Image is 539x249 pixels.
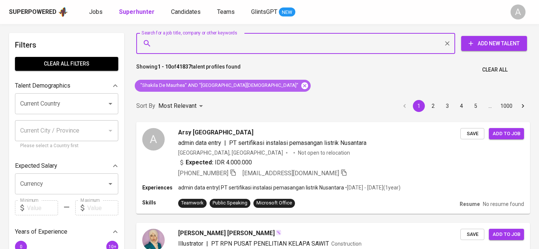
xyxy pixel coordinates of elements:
div: Most Relevant [158,99,205,113]
a: GlintsGPT NEW [251,7,295,17]
span: Clear All filters [21,59,112,69]
p: Showing of talent profiles found [136,63,241,77]
b: Superhunter [119,8,155,15]
span: admin data entry [178,139,221,146]
p: Not open to relocation [298,149,350,157]
h6: Filters [15,39,118,51]
button: Save [460,128,484,140]
div: [GEOGRAPHIC_DATA], [GEOGRAPHIC_DATA] [178,149,283,157]
button: Go to page 2 [427,100,439,112]
div: Superpowered [9,8,57,16]
button: Go to page 3 [441,100,453,112]
input: Value [27,200,58,215]
b: 41837 [176,64,191,70]
p: Years of Experience [15,227,67,236]
span: Illustrator [178,240,203,247]
a: AArsy [GEOGRAPHIC_DATA]admin data entry|PT sertifikasi instalasi pemasangan listrik Nusantara[GEO... [136,122,530,214]
button: Add to job [489,128,524,140]
span: [PERSON_NAME] [PERSON_NAME] [178,229,275,238]
button: Open [105,179,116,189]
div: Public Speaking [213,200,247,207]
span: PT RPN PUSAT PENELITIAN KELAPA SAWIT [211,240,329,247]
span: [EMAIL_ADDRESS][DOMAIN_NAME] [243,170,339,177]
span: Add to job [493,230,520,239]
div: … [484,102,496,110]
p: Experiences [142,184,178,191]
span: Construction [331,241,362,247]
span: Add to job [493,130,520,138]
p: Expected Salary [15,161,57,170]
span: Arsy [GEOGRAPHIC_DATA] [178,128,253,137]
input: Value [87,200,118,215]
a: Candidates [171,7,202,17]
div: IDR 4.000.000 [178,158,252,167]
button: Go to next page [517,100,529,112]
span: Clear All [482,65,508,75]
span: Save [464,130,481,138]
button: Save [460,229,484,240]
span: "Shakila De Maurhea" AND "[GEOGRAPHIC_DATA][DEMOGRAPHIC_DATA]" [135,82,303,89]
nav: pagination navigation [398,100,530,112]
p: No resume found [483,200,524,208]
button: page 1 [413,100,425,112]
span: GlintsGPT [251,8,277,15]
button: Clear All filters [15,57,118,71]
a: Teams [217,7,236,17]
button: Clear [442,38,453,49]
div: A [511,4,526,19]
div: A [142,128,165,151]
button: Add to job [489,229,524,240]
span: | [224,139,226,148]
span: Add New Talent [467,39,521,48]
button: Go to page 5 [470,100,482,112]
div: Talent Demographics [15,78,118,93]
span: Teams [217,8,235,15]
p: Resume [460,200,480,208]
button: Open [105,98,116,109]
span: | [206,239,208,248]
b: Expected: [186,158,213,167]
p: Please select a Country first [20,142,113,150]
span: PT sertifikasi instalasi pemasangan listrik Nusantara [229,139,366,146]
a: Superpoweredapp logo [9,6,68,18]
p: • [DATE] - [DATE] ( 1 year ) [344,184,401,191]
span: Jobs [89,8,103,15]
div: "Shakila De Maurhea" AND "[GEOGRAPHIC_DATA][DEMOGRAPHIC_DATA]" [135,80,311,92]
p: Talent Demographics [15,81,70,90]
p: Skills [142,199,178,206]
img: magic_wand.svg [275,230,281,236]
span: Candidates [171,8,201,15]
p: Most Relevant [158,101,197,110]
button: Add New Talent [461,36,527,51]
a: Jobs [89,7,104,17]
button: Go to page 4 [456,100,468,112]
b: 1 - 10 [158,64,171,70]
div: Years of Experience [15,224,118,239]
span: [PHONE_NUMBER] [178,170,228,177]
img: app logo [58,6,68,18]
div: Microsoft Office [256,200,292,207]
span: NEW [279,9,295,16]
button: Clear All [479,63,511,77]
div: Teamwork [181,200,204,207]
p: admin data entry | PT sertifikasi instalasi pemasangan listrik Nusantara [178,184,344,191]
a: Superhunter [119,7,156,17]
div: Expected Salary [15,158,118,173]
p: Sort By [136,101,155,110]
button: Go to page 1000 [498,100,515,112]
span: Save [464,230,481,239]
